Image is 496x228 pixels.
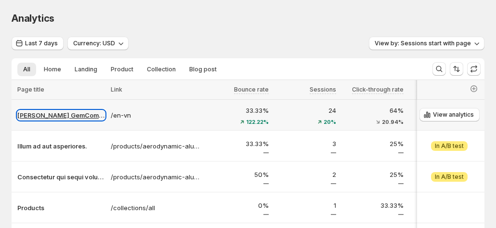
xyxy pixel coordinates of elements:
a: /products/aerodynamic-aluminum-lamp [111,141,201,151]
span: Link [111,86,122,93]
span: All [23,66,30,73]
span: Landing [75,66,97,73]
a: /products/aerodynamic-aluminum-pants [111,172,201,182]
span: Page title [17,86,44,93]
button: Last 7 days [12,37,64,50]
button: Sort the results [450,62,463,76]
span: Collection [147,66,176,73]
p: 1 [274,201,336,210]
span: Currency: USD [73,40,115,47]
p: 24 [274,106,336,115]
p: 64% [342,106,404,115]
span: View by: Sessions start with page [375,40,471,47]
p: 25% [409,106,471,115]
span: Click-through rate [352,86,404,94]
span: Blog post [189,66,217,73]
span: In A/B test [435,142,464,150]
p: 50% [409,170,471,179]
span: Home [44,66,61,73]
button: Illum ad aut asperiores. [17,141,105,151]
span: Sessions [310,86,336,94]
a: /collections/all [111,203,201,213]
button: [PERSON_NAME] GemCommerce [17,110,105,120]
span: Product [111,66,133,73]
p: 3 [274,139,336,148]
p: 100% [409,201,471,210]
p: 0% [207,201,269,210]
span: Analytics [12,13,54,24]
button: View by: Sessions start with page [369,37,484,50]
p: 33.33% [207,106,269,115]
button: Currency: USD [67,37,129,50]
button: Search and filter results [432,62,446,76]
a: /en-vn [111,110,201,120]
p: 25% [342,170,404,179]
p: 66.67% [409,139,471,148]
p: 50% [207,170,269,179]
p: 25% [342,139,404,148]
span: 122.22% [246,119,269,125]
button: Products [17,203,105,213]
span: View analytics [433,111,474,119]
p: 33.33% [342,201,404,210]
button: View analytics [419,108,480,121]
span: 20% [324,119,336,125]
span: 20.94% [382,119,404,125]
span: Bounce rate [234,86,269,94]
span: In A/B test [435,173,464,181]
p: 2 [274,170,336,179]
button: Consectetur qui sequi voluptas. [17,172,105,182]
span: Last 7 days [25,40,58,47]
p: 33.33% [207,139,269,148]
